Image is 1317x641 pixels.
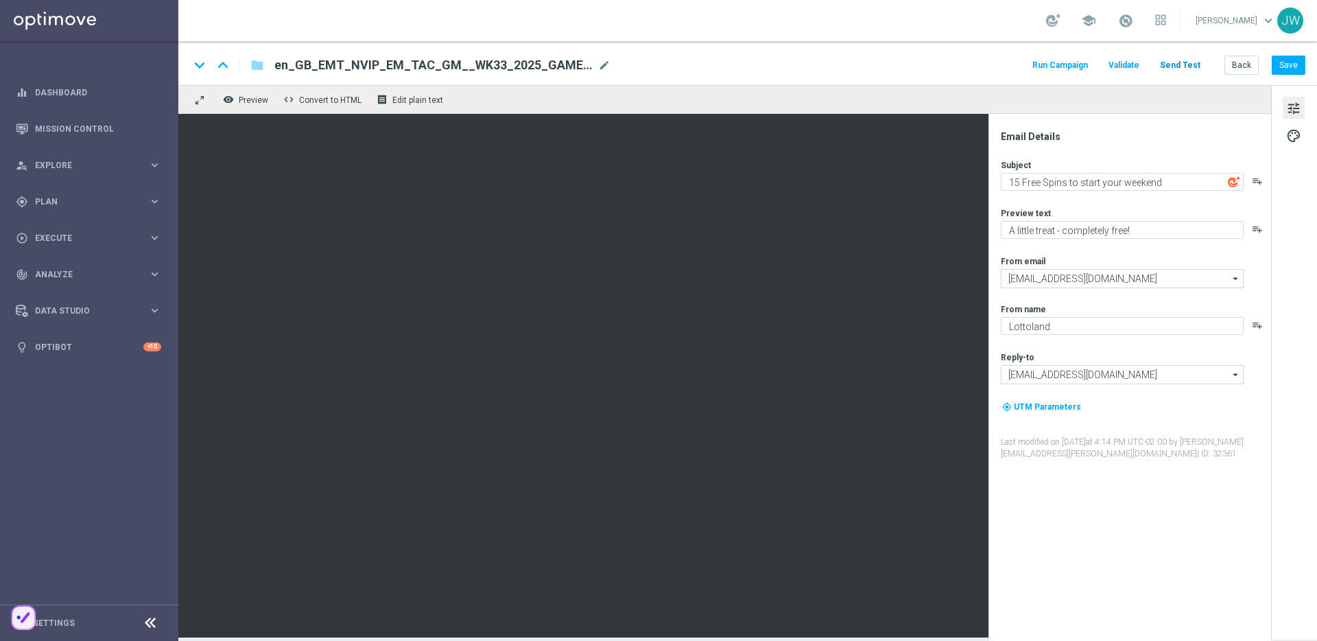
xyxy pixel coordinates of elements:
[16,268,148,281] div: Analyze
[148,304,161,317] i: keyboard_arrow_right
[16,159,148,172] div: Explore
[143,342,161,351] div: +10
[1001,399,1082,415] button: my_location UTM Parameters
[15,269,162,280] button: track_changes Analyze keyboard_arrow_right
[1286,127,1301,145] span: palette
[16,86,28,99] i: equalizer
[598,59,610,71] span: mode_edit
[35,198,148,206] span: Plan
[35,234,148,242] span: Execute
[16,232,28,244] i: play_circle_outline
[373,91,449,108] button: receipt Edit plain text
[16,232,148,244] div: Execute
[223,94,234,105] i: remove_red_eye
[1197,449,1237,458] span: | ID: 32361
[35,161,148,170] span: Explore
[1194,10,1277,31] a: [PERSON_NAME]keyboard_arrow_down
[35,307,148,315] span: Data Studio
[250,57,264,73] i: folder
[148,268,161,281] i: keyboard_arrow_right
[35,270,148,279] span: Analyze
[1158,56,1202,75] button: Send Test
[1001,365,1244,384] input: Select
[1252,176,1263,187] button: playlist_add
[1252,320,1263,331] button: playlist_add
[1014,402,1081,412] span: UTM Parameters
[16,196,28,208] i: gps_fixed
[1106,56,1141,75] button: Validate
[16,74,161,110] div: Dashboard
[1228,176,1240,188] img: optiGenie.svg
[1001,130,1270,143] div: Email Details
[15,305,162,316] button: Data Studio keyboard_arrow_right
[15,233,162,244] button: play_circle_outline Execute keyboard_arrow_right
[16,159,28,172] i: person_search
[1001,269,1244,288] input: Select
[35,110,161,147] a: Mission Control
[189,55,210,75] i: keyboard_arrow_down
[1001,304,1046,315] label: From name
[15,160,162,171] button: person_search Explore keyboard_arrow_right
[1283,97,1305,119] button: tune
[1286,100,1301,117] span: tune
[15,342,162,353] button: lightbulb Optibot +10
[1001,208,1051,219] label: Preview text
[16,110,161,147] div: Mission Control
[1277,8,1303,34] div: JW
[377,94,388,105] i: receipt
[1001,160,1031,171] label: Subject
[213,55,233,75] i: keyboard_arrow_up
[148,231,161,244] i: keyboard_arrow_right
[274,57,593,73] span: en_GB_EMT_NVIP_EM_TAC_GM__WK33_2025_GAMESREACT_SHINOBI_SPIRIT_OPTI
[1030,56,1090,75] button: Run Campaign
[283,94,294,105] span: code
[35,329,143,365] a: Optibot
[1229,270,1243,288] i: arrow_drop_down
[392,95,443,105] span: Edit plain text
[1283,124,1305,146] button: palette
[1252,224,1263,235] button: playlist_add
[148,195,161,208] i: keyboard_arrow_right
[35,74,161,110] a: Dashboard
[15,124,162,135] button: Mission Control
[15,87,162,98] button: equalizer Dashboard
[148,159,161,172] i: keyboard_arrow_right
[1002,402,1012,412] i: my_location
[1001,436,1270,460] label: Last modified on [DATE] at 4:14 PM UTC-02:00 by [PERSON_NAME][EMAIL_ADDRESS][PERSON_NAME][DOMAIN_...
[1272,56,1305,75] button: Save
[1001,352,1034,363] label: Reply-to
[239,95,268,105] span: Preview
[1081,13,1096,28] span: school
[16,196,148,208] div: Plan
[1108,60,1139,70] span: Validate
[299,95,361,105] span: Convert to HTML
[16,268,28,281] i: track_changes
[219,91,274,108] button: remove_red_eye Preview
[16,329,161,365] div: Optibot
[15,196,162,207] button: gps_fixed Plan keyboard_arrow_right
[1261,13,1276,28] span: keyboard_arrow_down
[1229,366,1243,384] i: arrow_drop_down
[1224,56,1259,75] button: Back
[33,619,75,627] a: Settings
[1001,256,1045,267] label: From email
[280,91,368,108] button: code Convert to HTML
[16,305,148,317] div: Data Studio
[16,341,28,353] i: lightbulb
[249,54,265,76] button: folder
